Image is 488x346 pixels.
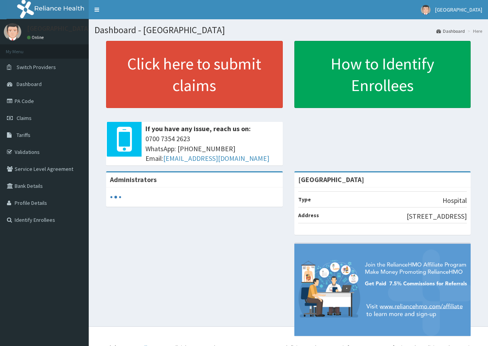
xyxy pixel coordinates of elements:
p: Hospital [442,196,467,206]
b: Administrators [110,175,157,184]
a: Dashboard [436,28,465,34]
a: Click here to submit claims [106,41,283,108]
img: User Image [421,5,431,15]
b: Address [298,212,319,219]
span: [GEOGRAPHIC_DATA] [435,6,482,13]
strong: [GEOGRAPHIC_DATA] [298,175,364,184]
img: provider-team-banner.png [294,244,471,336]
p: [GEOGRAPHIC_DATA] [27,25,91,32]
b: If you have any issue, reach us on: [145,124,251,133]
span: Switch Providers [17,64,56,71]
svg: audio-loading [110,191,122,203]
li: Here [466,28,482,34]
span: Claims [17,115,32,122]
b: Type [298,196,311,203]
a: How to Identify Enrollees [294,41,471,108]
h1: Dashboard - [GEOGRAPHIC_DATA] [95,25,482,35]
a: [EMAIL_ADDRESS][DOMAIN_NAME] [163,154,269,163]
img: User Image [4,23,21,41]
a: Online [27,35,46,40]
span: Tariffs [17,132,30,138]
span: 0700 7354 2623 WhatsApp: [PHONE_NUMBER] Email: [145,134,279,164]
p: [STREET_ADDRESS] [407,211,467,221]
span: Dashboard [17,81,42,88]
